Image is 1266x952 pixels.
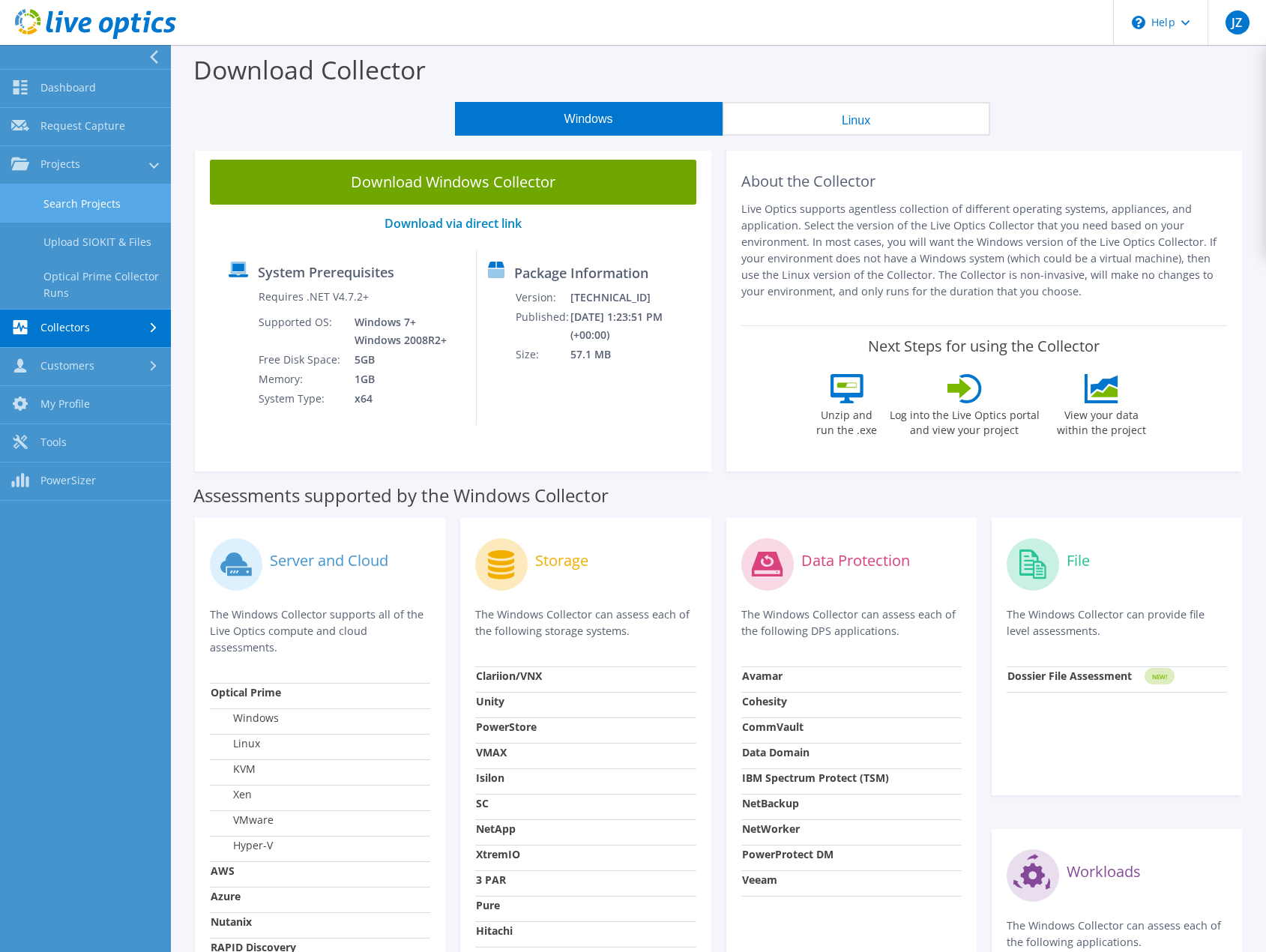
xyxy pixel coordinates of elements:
label: Requires .NET V4.7.2+ [259,289,369,304]
td: Free Disk Space: [258,350,343,370]
strong: XtremIO [476,847,520,861]
strong: PowerProtect DM [742,847,834,861]
label: KVM [211,762,256,777]
td: 1GB [343,370,450,389]
label: Download Collector [193,52,426,87]
p: The Windows Collector supports all of the Live Optics compute and cloud assessments. [210,606,430,656]
a: Download via direct link [385,215,522,232]
strong: Data Domain [742,745,810,759]
strong: Azure [211,889,241,903]
td: Size: [515,345,570,364]
label: Next Steps for using the Collector [868,337,1100,355]
strong: NetWorker [742,822,800,836]
td: [TECHNICAL_ID] [570,288,705,307]
span: JZ [1226,10,1250,34]
svg: \n [1132,16,1145,29]
p: The Windows Collector can assess each of the following applications. [1007,918,1227,951]
label: Hyper-V [211,838,273,853]
label: Xen [211,787,252,802]
label: Log into the Live Optics portal and view your project [889,403,1040,438]
td: Supported OS: [258,313,343,350]
label: Unzip and run the .exe [813,403,881,438]
label: Server and Cloud [270,553,388,568]
label: Package Information [514,265,648,280]
strong: Nutanix [211,915,252,929]
strong: SC [476,796,489,810]
label: VMware [211,813,274,828]
strong: IBM Spectrum Protect (TSM) [742,771,889,785]
td: Published: [515,307,570,345]
td: System Type: [258,389,343,409]
strong: Isilon [476,771,504,785]
label: Data Protection [801,553,910,568]
label: Linux [211,736,260,751]
strong: PowerStore [476,720,537,734]
strong: Clariion/VNX [476,669,542,683]
label: Assessments supported by the Windows Collector [193,488,609,503]
p: The Windows Collector can provide file level assessments. [1007,606,1227,639]
tspan: NEW! [1151,672,1166,681]
a: Download Windows Collector [210,160,696,205]
td: Memory: [258,370,343,389]
strong: Pure [476,898,500,912]
strong: 3 PAR [476,873,506,887]
td: 57.1 MB [570,345,705,364]
strong: Dossier File Assessment [1007,669,1132,683]
label: Storage [535,553,588,568]
button: Windows [455,102,723,136]
strong: Veeam [742,873,777,887]
strong: Cohesity [742,694,787,708]
strong: AWS [211,864,235,878]
label: System Prerequisites [258,265,394,280]
td: x64 [343,389,450,409]
strong: Hitachi [476,924,513,938]
strong: Optical Prime [211,685,281,699]
strong: NetBackup [742,796,799,810]
td: Version: [515,288,570,307]
p: The Windows Collector can assess each of the following DPS applications. [741,606,962,639]
button: Linux [723,102,990,136]
label: Workloads [1067,864,1141,879]
td: Windows 7+ Windows 2008R2+ [343,313,450,350]
p: Live Optics supports agentless collection of different operating systems, appliances, and applica... [741,201,1228,300]
strong: NetApp [476,822,516,836]
td: 5GB [343,350,450,370]
strong: CommVault [742,720,804,734]
strong: VMAX [476,745,507,759]
label: File [1067,553,1090,568]
h2: About the Collector [741,172,1228,190]
strong: Avamar [742,669,783,683]
p: The Windows Collector can assess each of the following storage systems. [475,606,696,639]
label: View your data within the project [1048,403,1156,438]
strong: Unity [476,694,504,708]
td: [DATE] 1:23:51 PM (+00:00) [570,307,705,345]
label: Windows [211,711,279,726]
